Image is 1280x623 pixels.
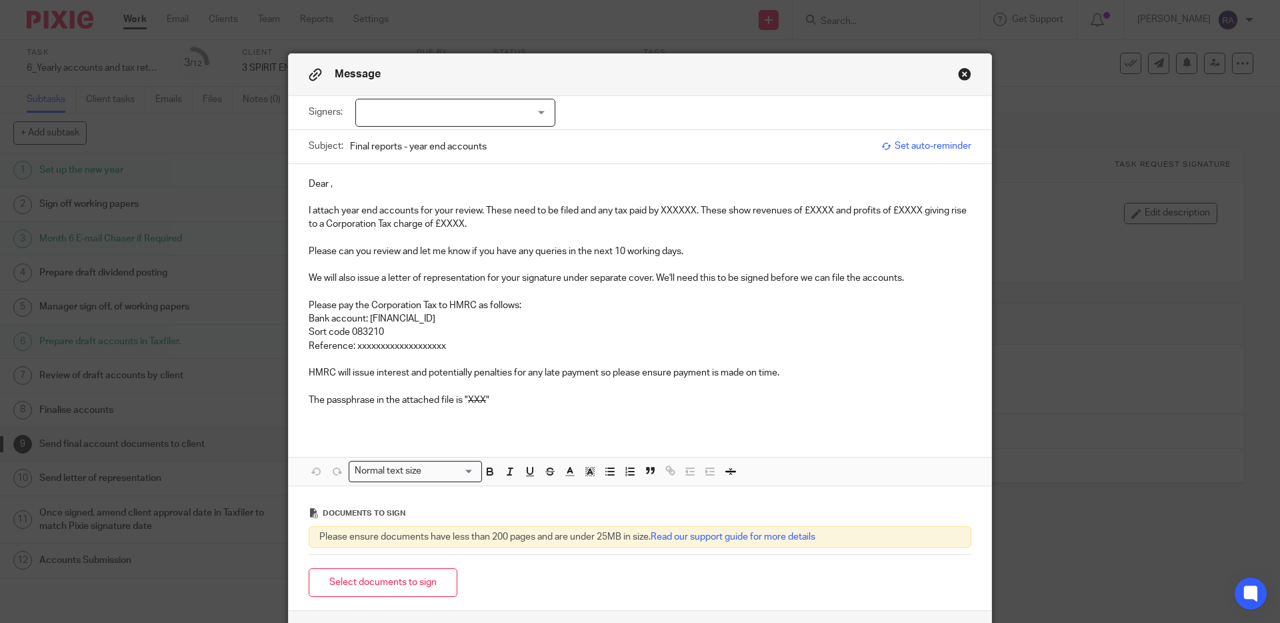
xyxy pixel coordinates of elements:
[468,396,486,405] s: XXX
[309,204,971,231] p: I attach year end accounts for your review. These need to be filed and any tax paid by XXXXXX. Th...
[309,299,971,312] p: Please pay the Corporation Tax to HMRC as follows:
[309,340,971,353] p: Reference: xxxxxxxxxxxxxxxxxxx
[881,139,971,153] span: Set auto-reminder
[309,326,971,339] p: Sort code 083210
[309,245,971,258] p: Please can you review and let me know if you have any queries in the next 10 working days.
[309,271,971,285] p: We will also issue a letter of representation for your signature under separate cover. We'll need...
[352,464,425,478] span: Normal text size
[323,510,405,517] span: Documents to sign
[309,139,343,153] label: Subject:
[309,177,971,191] p: Dear ,
[309,394,971,407] p: The passphrase in the attached file is " "
[309,105,349,119] label: Signers:
[309,366,971,380] p: HMRC will issue interest and potentially penalties for any late payment so please ensure payment ...
[426,464,474,478] input: Search for option
[349,461,482,482] div: Search for option
[309,568,457,597] button: Select documents to sign
[309,526,971,548] div: Please ensure documents have less than 200 pages and are under 25MB in size.
[651,532,815,542] a: Read our support guide for more details
[309,312,971,326] p: Bank account: [FINANCIAL_ID]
